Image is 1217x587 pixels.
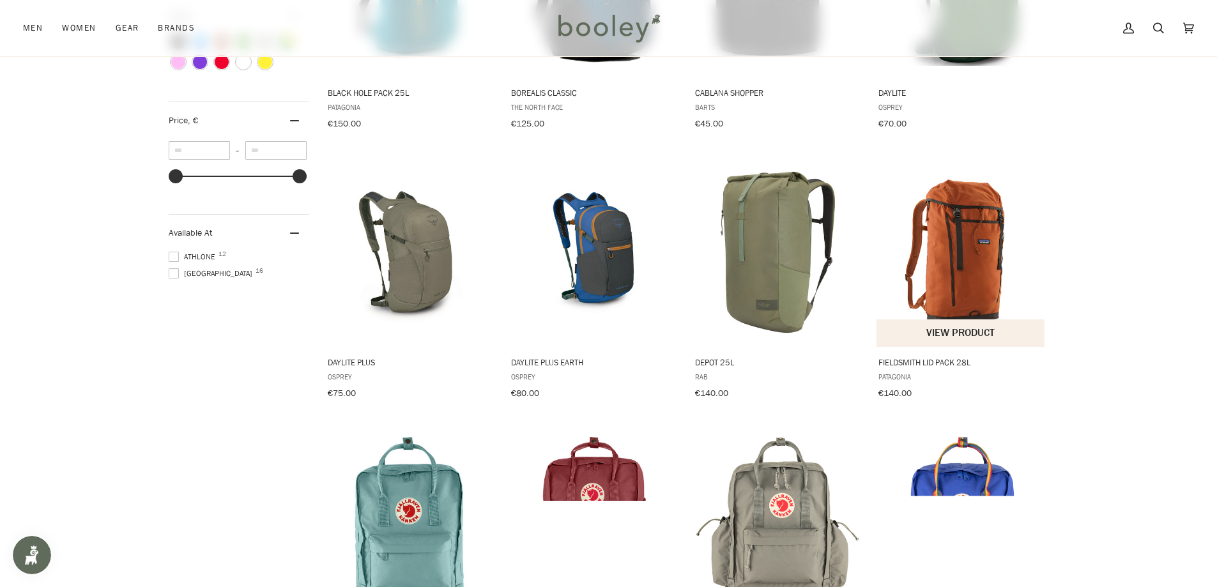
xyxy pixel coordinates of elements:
[878,118,907,130] span: €70.00
[256,268,263,274] span: 16
[509,155,678,403] a: Daylite Plus Earth
[13,536,51,574] iframe: Button to open loyalty program pop-up
[236,55,250,69] span: Colour: White
[511,356,677,368] span: Daylite Plus Earth
[695,118,723,130] span: €45.00
[876,319,1045,347] button: View product
[326,167,495,336] img: Osprey Daylite Plus Tan Concrete - Booley Galway
[328,387,356,399] span: €75.00
[169,114,198,126] span: Price
[878,87,1044,98] span: Daylite
[511,102,677,112] span: The North Face
[878,387,912,399] span: €140.00
[328,118,361,130] span: €150.00
[215,55,229,69] span: Colour: Red
[23,22,43,34] span: Men
[169,251,219,263] span: Athlone
[693,155,862,403] a: Depot 25L
[693,167,862,336] img: Rab Depot 25L Dark Olive - Booley Galway
[695,102,861,112] span: Barts
[169,268,256,279] span: [GEOGRAPHIC_DATA]
[695,87,861,98] span: Cablana Shopper
[876,155,1046,403] a: Fieldsmith Lid Pack 28L
[169,227,212,239] span: Available At
[878,356,1044,368] span: Fieldsmith Lid Pack 28L
[188,114,198,126] span: , €
[328,87,493,98] span: Black Hole Pack 25L
[553,10,664,47] img: Booley
[878,371,1044,382] span: Patagonia
[509,167,678,336] img: Osprey Daylite Plus Earth Dark Charcoal - Booley Galway
[511,387,539,399] span: €80.00
[193,55,207,69] span: Colour: Purple
[62,22,96,34] span: Women
[158,22,195,34] span: Brands
[116,22,139,34] span: Gear
[511,87,677,98] span: Borealis Classic
[878,102,1044,112] span: Osprey
[218,251,226,257] span: 12
[328,102,493,112] span: Patagonia
[328,356,493,368] span: Daylite Plus
[695,371,861,382] span: Rab
[326,155,495,403] a: Daylite Plus
[169,141,230,160] input: Minimum value
[511,118,544,130] span: €125.00
[230,145,245,156] span: –
[876,167,1046,336] img: Patagonia Fieldsmith Lid Pack 28L Robin Brown - Booley Galway
[695,387,728,399] span: €140.00
[258,55,272,69] span: Colour: Yellow
[245,141,307,160] input: Maximum value
[328,371,493,382] span: Osprey
[511,371,677,382] span: Osprey
[695,356,861,368] span: Depot 25L
[171,55,185,69] span: Colour: Pink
